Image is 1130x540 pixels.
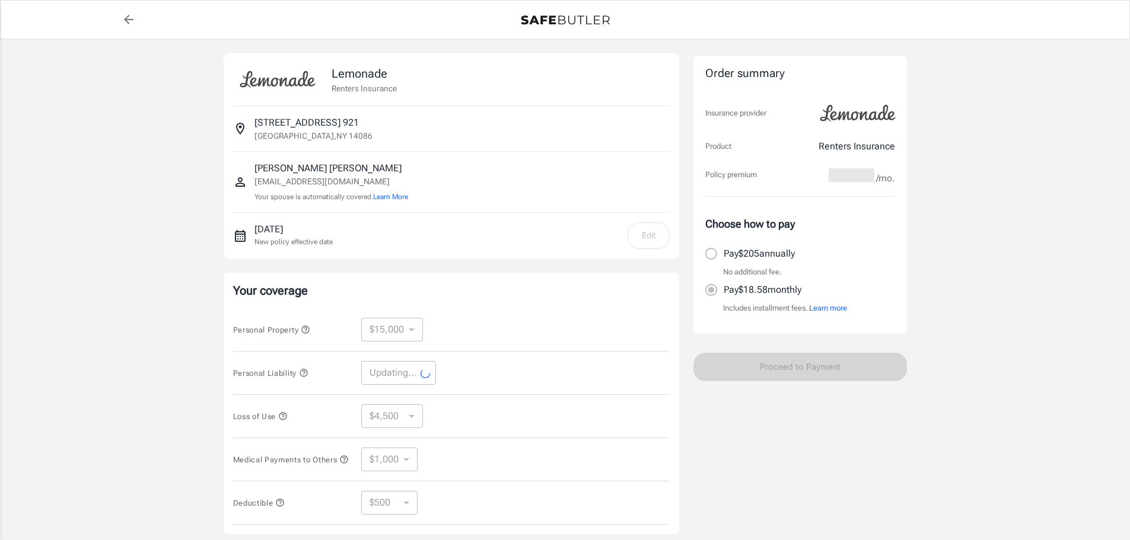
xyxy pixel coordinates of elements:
p: [STREET_ADDRESS] 921 [254,116,359,130]
span: Personal Liability [233,369,308,378]
img: Back to quotes [521,15,610,25]
img: Lemonade [813,97,902,130]
p: Renters Insurance [332,82,397,94]
button: Learn more [809,302,847,314]
p: Lemonade [332,65,397,82]
div: Order summary [705,65,895,82]
p: Your coverage [233,282,670,299]
span: Personal Property [233,325,310,334]
p: [DATE] [254,222,333,237]
span: Deductible [233,499,285,507]
p: New policy effective date [254,237,333,247]
p: [PERSON_NAME] [PERSON_NAME] [254,161,408,175]
button: Personal Property [233,322,310,337]
span: Loss of Use [233,412,288,421]
button: Deductible [233,496,285,510]
p: Renters Insurance [819,139,895,154]
p: Product [705,140,731,152]
button: Medical Payments to Others [233,452,349,466]
button: Loss of Use [233,409,288,423]
p: [GEOGRAPHIC_DATA] , NY 14086 [254,130,373,142]
a: back to quotes [117,8,141,31]
button: Learn More [373,191,408,202]
p: [EMAIL_ADDRESS][DOMAIN_NAME] [254,175,408,188]
p: Pay $18.58 monthly [724,283,801,297]
svg: Insured address [233,122,247,136]
svg: Insured person [233,175,247,189]
span: /mo. [876,170,895,187]
p: Includes installment fees. [723,302,847,314]
p: Pay $205 annually [724,247,795,261]
p: Insurance provider [705,107,766,119]
p: Policy premium [705,169,757,181]
button: Personal Liability [233,366,308,380]
img: Lemonade [233,63,322,96]
svg: New policy start date [233,229,247,243]
p: Choose how to pay [705,216,895,232]
p: Your spouse is automatically covered. [254,191,408,203]
p: No additional fee. [723,266,782,278]
span: Medical Payments to Others [233,455,349,464]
